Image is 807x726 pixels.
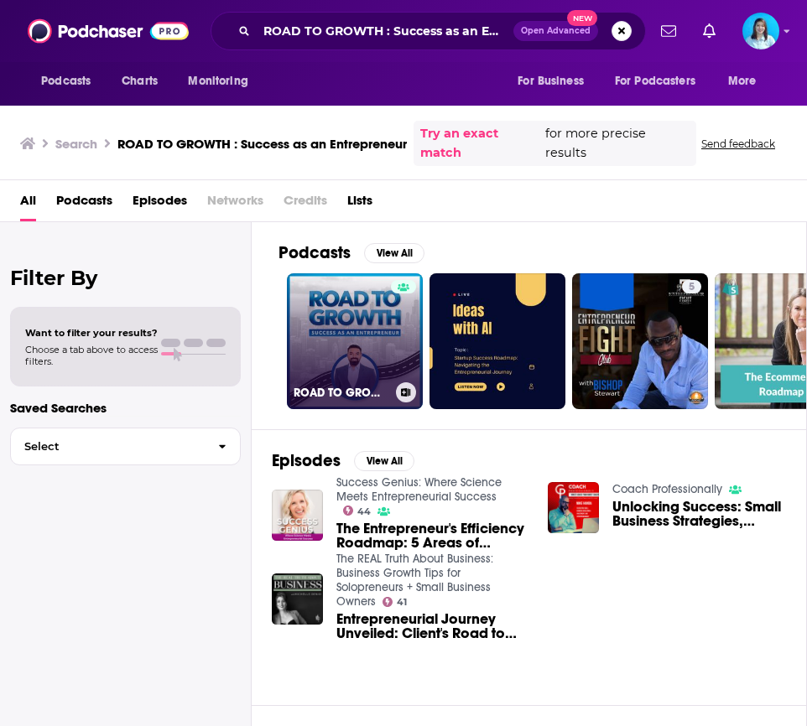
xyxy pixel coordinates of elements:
[25,344,158,367] span: Choose a tab above to access filters.
[336,521,528,550] a: The Entrepreneur's Efficiency Roadmap: 5 Areas of Focused Growth
[513,21,598,41] button: Open AdvancedNew
[742,13,779,49] span: Logged in as ClarisseG
[567,10,597,26] span: New
[716,65,778,97] button: open menu
[615,70,695,93] span: For Podcasters
[604,65,720,97] button: open menu
[518,70,584,93] span: For Business
[20,187,36,221] a: All
[696,17,722,45] a: Show notifications dropdown
[176,65,269,97] button: open menu
[284,187,327,221] span: Credits
[336,475,502,504] a: Success Genius: Where Science Meets Entrepreneurial Success
[133,187,187,221] a: Episodes
[188,70,247,93] span: Monitoring
[41,70,91,93] span: Podcasts
[122,70,158,93] span: Charts
[25,327,158,339] span: Want to filter your results?
[272,450,341,471] h2: Episodes
[506,65,605,97] button: open menu
[612,482,722,496] a: Coach Professionally
[56,187,112,221] a: Podcasts
[257,18,513,44] input: Search podcasts, credits, & more...
[357,508,371,516] span: 44
[287,273,423,409] a: ROAD TO GROWTH : Success as an Entrepreneur
[336,552,493,609] a: The REAL Truth About Business: Business Growth Tips for Solopreneurs + Small Business Owners
[742,13,779,49] img: User Profile
[742,13,779,49] button: Show profile menu
[211,12,646,50] div: Search podcasts, credits, & more...
[682,280,701,293] a: 5
[548,482,599,533] img: Unlocking Success: Small Business Strategies, Entrepreneurship Insights, and the Road to Growth
[612,500,804,528] a: Unlocking Success: Small Business Strategies, Entrepreneurship Insights, and the Road to Growth
[354,451,414,471] button: View All
[10,266,241,290] h2: Filter By
[364,243,424,263] button: View All
[420,124,542,163] a: Try an exact match
[654,17,683,45] a: Show notifications dropdown
[336,612,528,640] a: Entrepreneurial Journey Unveiled: Client's Road to Success
[272,573,323,625] img: Entrepreneurial Journey Unveiled: Client's Road to Success
[347,187,372,221] a: Lists
[111,65,168,97] a: Charts
[279,242,424,263] a: PodcastsView All
[29,65,112,97] button: open menu
[279,242,351,263] h2: Podcasts
[11,441,205,452] span: Select
[343,506,372,516] a: 44
[10,400,241,416] p: Saved Searches
[545,124,690,163] span: for more precise results
[521,27,591,35] span: Open Advanced
[572,273,708,409] a: 5
[294,386,389,400] h3: ROAD TO GROWTH : Success as an Entrepreneur
[55,136,97,152] h3: Search
[397,599,407,606] span: 41
[272,490,323,541] img: The Entrepreneur's Efficiency Roadmap: 5 Areas of Focused Growth
[272,450,414,471] a: EpisodesView All
[28,15,189,47] img: Podchaser - Follow, Share and Rate Podcasts
[10,428,241,465] button: Select
[689,279,695,296] span: 5
[696,137,780,151] button: Send feedback
[207,187,263,221] span: Networks
[728,70,757,93] span: More
[383,597,408,607] a: 41
[117,136,407,152] h3: ROAD TO GROWTH : Success as an Entrepreneur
